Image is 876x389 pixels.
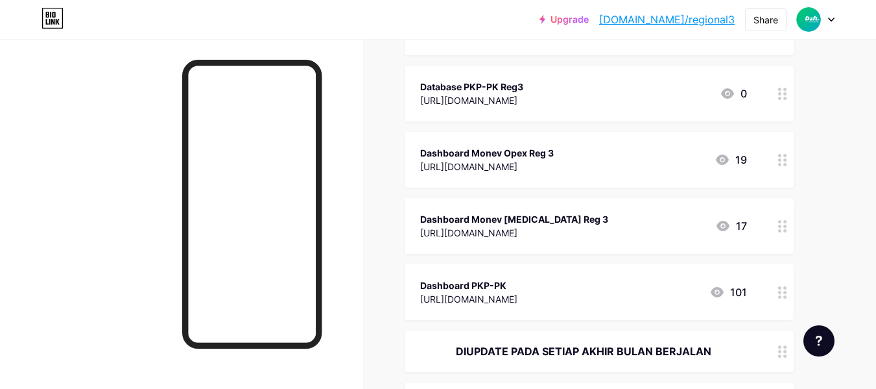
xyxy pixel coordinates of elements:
div: Dashboard Monev [MEDICAL_DATA] Reg 3 [420,212,608,226]
div: Dashboard Monev Opex Reg 3 [420,146,554,160]
div: DIUPDATE PADA SETIAP AKHIR BULAN BERJALAN [420,344,747,359]
div: [URL][DOMAIN_NAME] [420,94,523,107]
div: Share [753,13,778,27]
div: 0 [720,86,747,101]
div: 17 [715,218,747,234]
div: 101 [709,284,747,300]
div: Database PKP-PK Reg3 [420,80,523,94]
img: regional3 [796,7,821,32]
div: [URL][DOMAIN_NAME] [420,160,554,173]
a: [DOMAIN_NAME]/regional3 [599,12,735,27]
div: Dashboard PKP-PK [420,279,517,292]
div: 19 [715,152,747,168]
a: Upgrade [539,14,589,25]
div: [URL][DOMAIN_NAME] [420,292,517,306]
div: [URL][DOMAIN_NAME] [420,226,608,240]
